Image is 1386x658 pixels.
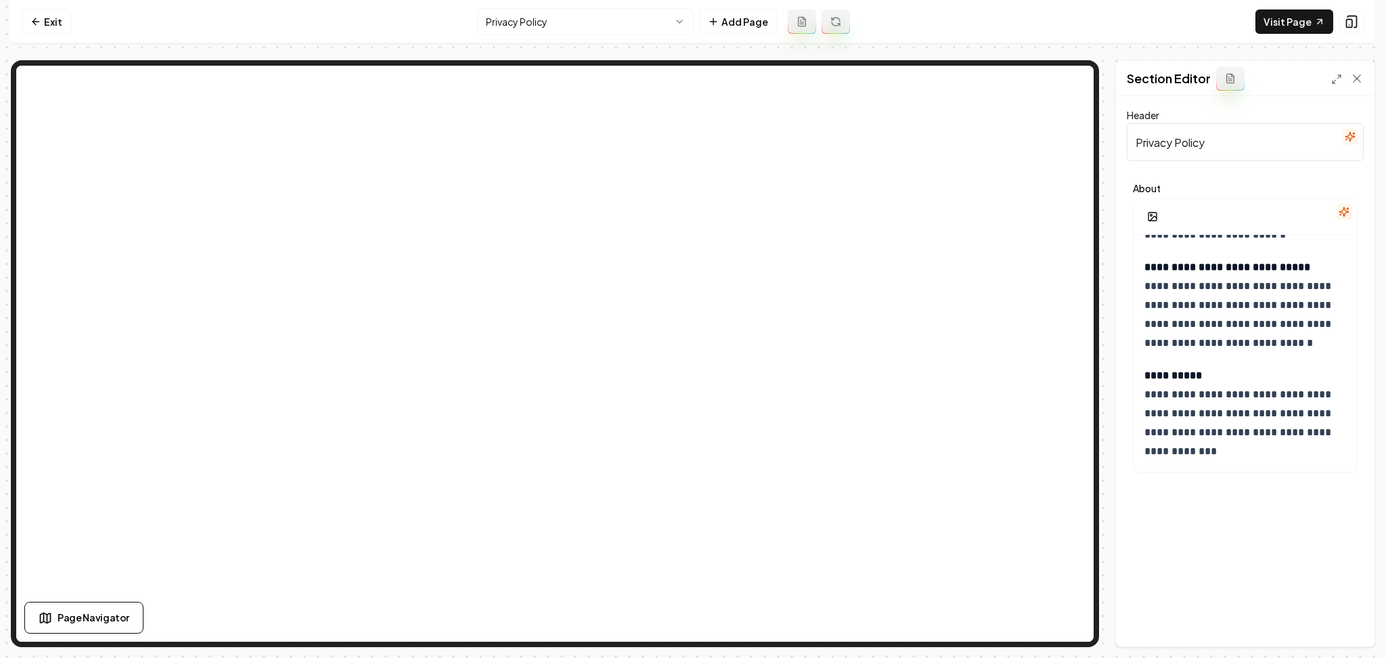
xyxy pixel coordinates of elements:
button: Add admin section prompt [1216,66,1245,91]
button: Page Navigator [24,602,143,634]
label: About [1133,183,1358,193]
label: Header [1127,109,1159,121]
button: Add Page [699,9,777,34]
a: Visit Page [1255,9,1333,34]
input: Header [1127,123,1364,161]
button: Add admin page prompt [788,9,816,34]
h2: Section Editor [1127,69,1211,88]
span: Page Navigator [58,611,129,625]
button: Add Image [1139,204,1166,229]
a: Exit [22,9,71,34]
button: Regenerate page [822,9,850,34]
